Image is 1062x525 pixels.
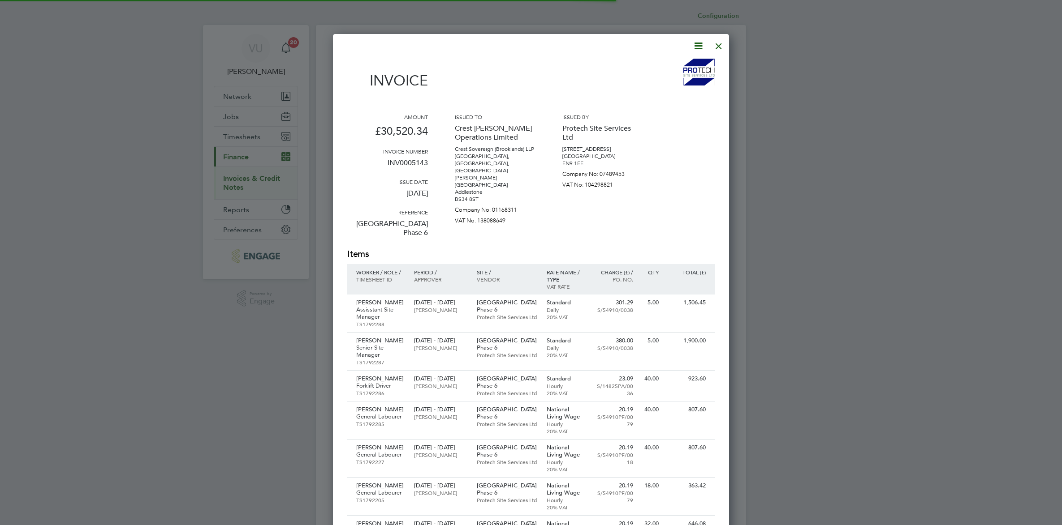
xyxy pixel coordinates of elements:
[356,489,405,496] p: General Labourer
[547,269,586,283] p: Rate name / type
[547,375,586,382] p: Standard
[547,420,586,427] p: Hourly
[562,120,643,145] p: Protech Site Services Ltd
[356,344,405,359] p: Senior Site Manager
[642,299,659,306] p: 5.00
[477,351,538,359] p: Protech Site Services Ltd
[594,306,633,313] p: S/54910/0038
[642,406,659,413] p: 40.00
[668,375,706,382] p: 923.60
[477,406,538,420] p: [GEOGRAPHIC_DATA] Phase 6
[347,148,428,155] h3: Invoice number
[347,216,428,248] p: [GEOGRAPHIC_DATA] Phase 6
[547,337,586,344] p: Standard
[414,344,467,351] p: [PERSON_NAME]
[477,444,538,458] p: [GEOGRAPHIC_DATA] Phase 6
[347,209,428,216] h3: Reference
[547,482,586,496] p: National Living Wage
[547,389,586,397] p: 20% VAT
[547,299,586,306] p: Standard
[455,203,535,213] p: Company No: 01168311
[356,444,405,451] p: [PERSON_NAME]
[455,153,535,181] p: [GEOGRAPHIC_DATA], [GEOGRAPHIC_DATA], [GEOGRAPHIC_DATA][PERSON_NAME]
[594,269,633,276] p: Charge (£) /
[347,113,428,120] h3: Amount
[547,344,586,351] p: Daily
[356,375,405,382] p: [PERSON_NAME]
[547,427,586,435] p: 20% VAT
[562,145,643,153] p: [STREET_ADDRESS]
[347,72,428,89] h1: Invoice
[547,306,586,313] p: Daily
[477,269,538,276] p: Site /
[356,337,405,344] p: [PERSON_NAME]
[414,337,467,344] p: [DATE] - [DATE]
[594,444,633,451] p: 20.19
[562,178,643,188] p: VAT No: 104298821
[477,482,538,496] p: [GEOGRAPHIC_DATA] Phase 6
[414,451,467,458] p: [PERSON_NAME]
[455,188,535,196] p: Addlestone
[347,178,428,185] h3: Issue date
[668,482,706,489] p: 363.42
[562,167,643,178] p: Company No: 07489453
[455,196,535,203] p: BS34 8ST
[347,155,428,178] p: INV0005143
[668,337,706,344] p: 1,900.00
[594,375,633,382] p: 23.09
[668,444,706,451] p: 807.60
[642,444,659,451] p: 40.00
[356,413,405,420] p: General Labourer
[414,375,467,382] p: [DATE] - [DATE]
[547,504,586,511] p: 20% VAT
[356,299,405,306] p: [PERSON_NAME]
[594,482,633,489] p: 20.19
[594,299,633,306] p: 301.29
[594,276,633,283] p: Po. No.
[642,375,659,382] p: 40.00
[562,153,643,160] p: [GEOGRAPHIC_DATA]
[414,444,467,451] p: [DATE] - [DATE]
[356,406,405,413] p: [PERSON_NAME]
[668,269,706,276] p: Total (£)
[547,313,586,320] p: 20% VAT
[477,313,538,320] p: Protech Site Services Ltd
[547,382,586,389] p: Hourly
[477,496,538,504] p: Protech Site Services Ltd
[356,458,405,465] p: TS1792227
[356,306,405,320] p: Assisstant Site Manager
[414,382,467,389] p: [PERSON_NAME]
[414,489,467,496] p: [PERSON_NAME]
[594,344,633,351] p: S/54910/0038
[356,276,405,283] p: Timesheet ID
[594,413,633,427] p: S/54910PF/0079
[477,299,538,313] p: [GEOGRAPHIC_DATA] Phase 6
[414,406,467,413] p: [DATE] - [DATE]
[356,451,405,458] p: General Labourer
[594,382,633,397] p: S/14825PA/0036
[455,181,535,188] p: [GEOGRAPHIC_DATA]
[356,382,405,389] p: Forklift Driver
[455,213,535,224] p: VAT No: 138088649
[347,120,428,148] p: £30,520.34
[455,145,535,153] p: Crest Sovereign (Brooklands) LLP
[477,420,538,427] p: Protech Site Services Ltd
[356,482,405,489] p: [PERSON_NAME]
[356,496,405,504] p: TS1792205
[414,269,467,276] p: Period /
[547,465,586,473] p: 20% VAT
[642,337,659,344] p: 5.00
[594,406,633,413] p: 20.19
[594,451,633,465] p: S/54910PF/0018
[547,351,586,359] p: 20% VAT
[683,59,715,85] img: protechltd-logo-remittance.png
[477,458,538,465] p: Protech Site Services Ltd
[562,113,643,120] h3: Issued by
[347,185,428,209] p: [DATE]
[356,389,405,397] p: TS1792286
[356,359,405,366] p: TS1792287
[668,406,706,413] p: 807.60
[356,269,405,276] p: Worker / Role /
[547,406,586,420] p: National Living Wage
[547,496,586,504] p: Hourly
